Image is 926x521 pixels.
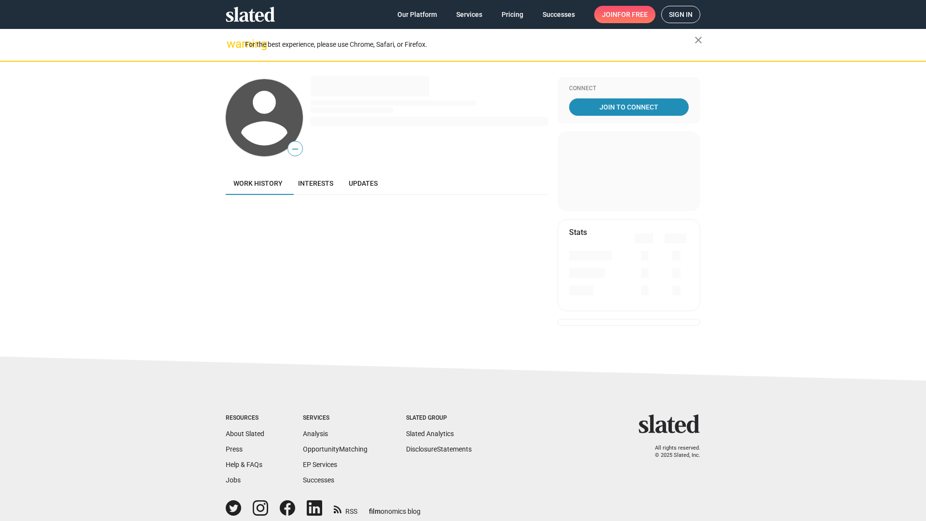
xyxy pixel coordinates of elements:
span: Join To Connect [571,98,687,116]
span: — [288,143,302,155]
a: Work history [226,172,290,195]
span: Sign in [669,6,693,23]
a: EP Services [303,461,337,468]
a: Press [226,445,243,453]
a: Help & FAQs [226,461,262,468]
a: Jobs [226,476,241,484]
span: Services [456,6,482,23]
div: For the best experience, please use Chrome, Safari, or Firefox. [245,38,694,51]
a: Sign in [661,6,700,23]
span: Updates [349,179,378,187]
div: Slated Group [406,414,472,422]
mat-icon: warning [227,38,238,50]
a: Updates [341,172,385,195]
a: DisclosureStatements [406,445,472,453]
span: Successes [543,6,575,23]
span: Join [602,6,648,23]
span: Pricing [502,6,523,23]
a: About Slated [226,430,264,438]
mat-icon: close [693,34,704,46]
a: Successes [303,476,334,484]
a: Analysis [303,430,328,438]
a: Join To Connect [569,98,689,116]
div: Resources [226,414,264,422]
span: Interests [298,179,333,187]
a: filmonomics blog [369,499,421,516]
span: film [369,507,381,515]
a: RSS [334,501,357,516]
a: OpportunityMatching [303,445,368,453]
span: Our Platform [397,6,437,23]
span: Work history [233,179,283,187]
span: for free [617,6,648,23]
a: Services [449,6,490,23]
a: Interests [290,172,341,195]
div: Connect [569,85,689,93]
mat-card-title: Stats [569,227,587,237]
a: Our Platform [390,6,445,23]
a: Successes [535,6,583,23]
a: Pricing [494,6,531,23]
a: Slated Analytics [406,430,454,438]
p: All rights reserved. © 2025 Slated, Inc. [645,445,700,459]
a: Joinfor free [594,6,655,23]
div: Services [303,414,368,422]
